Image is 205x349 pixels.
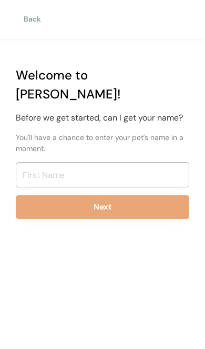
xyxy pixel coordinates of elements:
div: Before we get started, can I get your name? [16,112,189,124]
button: Next [16,195,189,219]
div: Welcome to [PERSON_NAME]! [16,66,189,104]
input: First Name [16,162,189,187]
div: Back [24,14,47,25]
div: You'll have a chance to enter your pet's name in a moment. [16,132,189,154]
